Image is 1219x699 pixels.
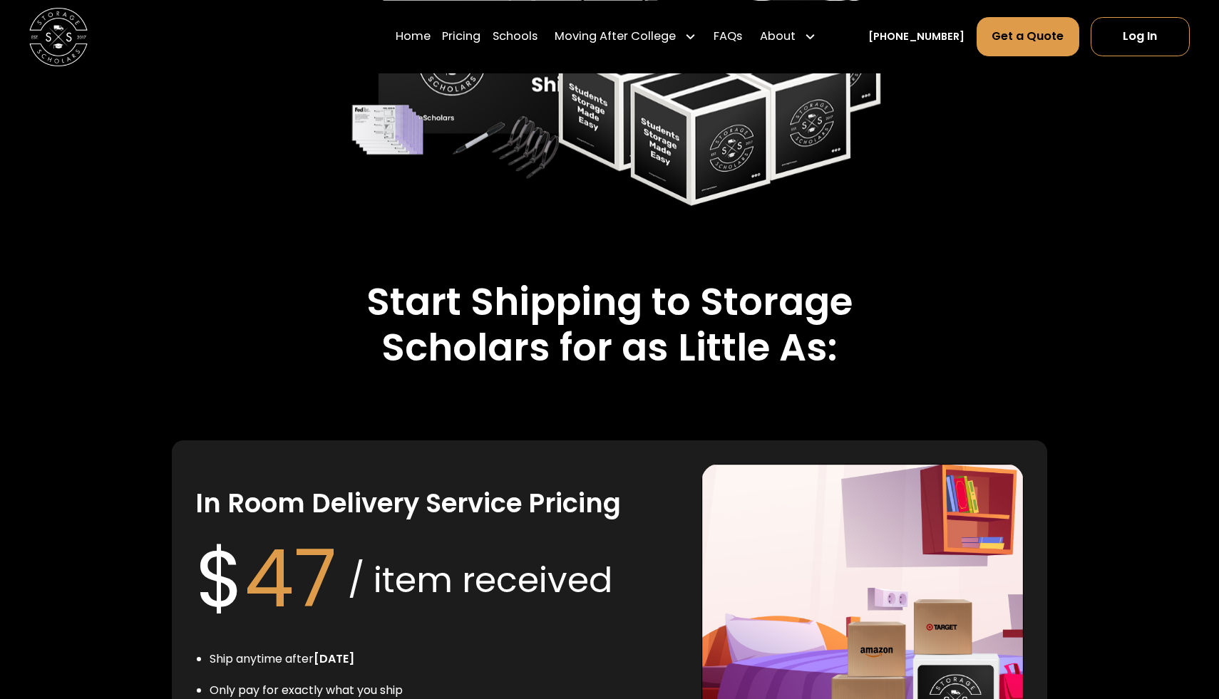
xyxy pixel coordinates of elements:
[348,554,612,606] div: / item received
[210,682,464,699] li: Only pay for exactly what you ship
[195,487,621,521] h3: In Room Delivery Service Pricing
[195,520,336,638] div: $
[714,16,742,57] a: FAQs
[1091,17,1190,56] a: Log In
[868,29,965,43] a: [PHONE_NUMBER]
[210,651,464,668] li: Ship anytime after
[493,16,538,57] a: Schools
[259,279,960,371] h2: Start Shipping to Storage Scholars for as Little As:
[760,28,796,46] div: About
[549,16,702,57] div: Moving After College
[396,16,431,57] a: Home
[29,7,88,66] img: Storage Scholars main logo
[442,16,480,57] a: Pricing
[314,651,354,667] strong: [DATE]
[977,17,1079,56] a: Get a Quote
[245,524,336,634] span: 47
[754,16,822,57] div: About
[555,28,676,46] div: Moving After College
